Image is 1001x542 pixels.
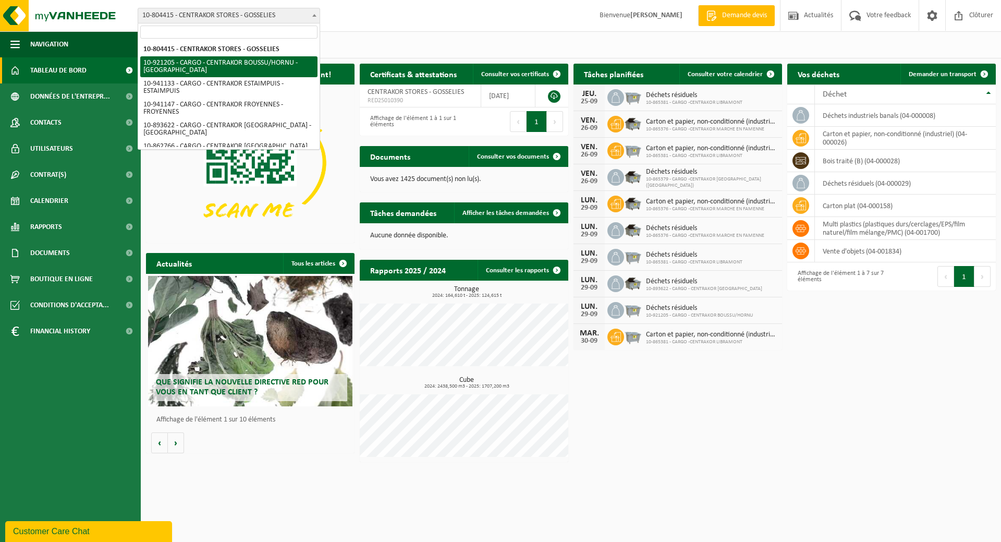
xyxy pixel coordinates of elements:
img: WB-2500-GAL-GY-01 [624,327,642,345]
span: Consulter vos documents [477,153,549,160]
div: VEN. [579,143,600,151]
td: carton plat (04-000158) [815,195,996,217]
button: Previous [510,111,527,132]
td: multi plastics (plastiques durs/cerclages/EPS/film naturel/film mélange/PMC) (04-001700) [815,217,996,240]
strong: [PERSON_NAME] [630,11,682,19]
span: Conditions d'accepta... [30,292,109,318]
img: WB-2500-GAL-GY-01 [624,141,642,159]
div: VEN. [579,170,600,178]
span: Consulter votre calendrier [688,71,763,78]
span: Carton et papier, non-conditionné (industriel) [646,331,777,339]
span: Financial History [30,318,90,344]
div: LUN. [579,196,600,204]
span: 10-865376 - CARGO -CENTRAKOR MARCHE EN FAMENNE [646,233,764,239]
span: Déchets résiduels [646,304,753,312]
li: 10-941147 - CARGO - CENTRAKOR FROYENNES - FROYENNES [140,98,318,119]
h2: Tâches planifiées [573,64,654,84]
span: Contacts [30,110,62,136]
p: Affichage de l'élément 1 sur 10 éléments [156,416,349,424]
span: 10-804415 - CENTRAKOR STORES - GOSSELIES [138,8,320,23]
a: Afficher les tâches demandées [454,202,567,223]
span: 10-865381 - CARGO -CENTRAKOR LIBRAMONT [646,339,777,345]
span: Déchet [823,90,847,99]
div: LUN. [579,223,600,231]
li: 10-921205 - CARGO - CENTRAKOR BOUSSU/HORNU - [GEOGRAPHIC_DATA] [140,56,318,77]
span: Tableau de bord [30,57,87,83]
span: 10-865376 - CARGO -CENTRAKOR MARCHE EN FAMENNE [646,206,777,212]
h2: Rapports 2025 / 2024 [360,260,456,280]
span: Documents [30,240,70,266]
span: 10-921205 - CARGO - CENTRAKOR BOUSSU/HORNU [646,312,753,319]
span: Carton et papier, non-conditionné (industriel) [646,144,777,153]
img: WB-2500-GAL-GY-01 [624,88,642,105]
div: 29-09 [579,311,600,318]
div: MAR. [579,329,600,338]
img: WB-2500-GAL-GY-04 [624,300,642,318]
img: WB-5000-GAL-GY-01 [624,194,642,212]
td: déchets industriels banals (04-000008) [815,104,996,127]
div: 29-09 [579,284,600,292]
div: JEU. [579,90,600,98]
span: Données de l'entrepr... [30,83,110,110]
li: 10-862766 - CARGO - CENTRAKOR [GEOGRAPHIC_DATA][PERSON_NAME][GEOGRAPHIC_DATA] [140,140,318,161]
span: CENTRAKOR STORES - GOSSELIES [368,88,464,96]
span: Déchets résiduels [646,278,762,286]
a: Consulter vos documents [469,146,567,167]
p: Vous avez 1425 document(s) non lu(s). [370,176,558,183]
span: Carton et papier, non-conditionné (industriel) [646,198,777,206]
span: Demande devis [719,10,770,21]
td: déchets résiduels (04-000029) [815,172,996,195]
div: 29-09 [579,231,600,238]
li: 10-804415 - CENTRAKOR STORES - GOSSELIES [140,43,318,56]
button: Next [547,111,563,132]
span: Rapports [30,214,62,240]
div: Affichage de l'élément 1 à 7 sur 7 éléments [792,265,886,288]
span: Calendrier [30,188,68,214]
button: 1 [527,111,547,132]
div: 30-09 [579,338,600,345]
li: 10-941133 - CARGO - CENTRAKOR ESTAIMPUIS - ESTAIMPUIS [140,77,318,98]
span: Déchets résiduels [646,168,777,176]
div: 25-09 [579,98,600,105]
span: Boutique en ligne [30,266,93,292]
p: Aucune donnée disponible. [370,232,558,239]
div: Affichage de l'élément 1 à 1 sur 1 éléments [365,110,459,133]
img: WB-5000-GAL-GY-04 [624,274,642,292]
h2: Tâches demandées [360,202,447,223]
span: RED25010390 [368,97,473,105]
span: Consulter vos certificats [481,71,549,78]
span: 10-865381 - CARGO -CENTRAKOR LIBRAMONT [646,153,777,159]
td: [DATE] [481,85,535,107]
div: 26-09 [579,178,600,185]
button: 1 [954,266,974,287]
div: 29-09 [579,204,600,212]
h2: Documents [360,146,421,166]
a: Consulter les rapports [478,260,567,281]
img: Download de VHEPlus App [146,85,355,241]
button: Vorige [151,432,168,453]
span: Déchets résiduels [646,91,742,100]
h3: Cube [365,377,568,389]
div: LUN. [579,249,600,258]
div: VEN. [579,116,600,125]
img: WB-5000-GAL-GY-04 [624,167,642,185]
a: Consulter votre calendrier [679,64,781,85]
span: 10-865376 - CARGO -CENTRAKOR MARCHE EN FAMENNE [646,126,777,133]
h2: Certificats & attestations [360,64,467,84]
img: WB-2500-GAL-GY-01 [624,247,642,265]
iframe: chat widget [5,519,174,542]
span: 2024: 2438,500 m3 - 2025: 1707,200 m3 [365,384,568,389]
button: Next [974,266,991,287]
span: Que signifie la nouvelle directive RED pour vous en tant que client ? [156,378,328,396]
span: Demander un transport [909,71,976,78]
a: Consulter vos certificats [473,64,567,85]
span: Utilisateurs [30,136,73,162]
span: 10-893622 - CARGO - CENTRAKOR [GEOGRAPHIC_DATA] [646,286,762,292]
button: Previous [937,266,954,287]
span: 10-865379 - CARGO -CENTRAKOR [GEOGRAPHIC_DATA] ([GEOGRAPHIC_DATA]) [646,176,777,189]
span: Navigation [30,31,68,57]
td: bois traité (B) (04-000028) [815,150,996,172]
a: Demander un transport [900,64,995,85]
button: Volgende [168,432,184,453]
span: Afficher les tâches demandées [462,210,549,216]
